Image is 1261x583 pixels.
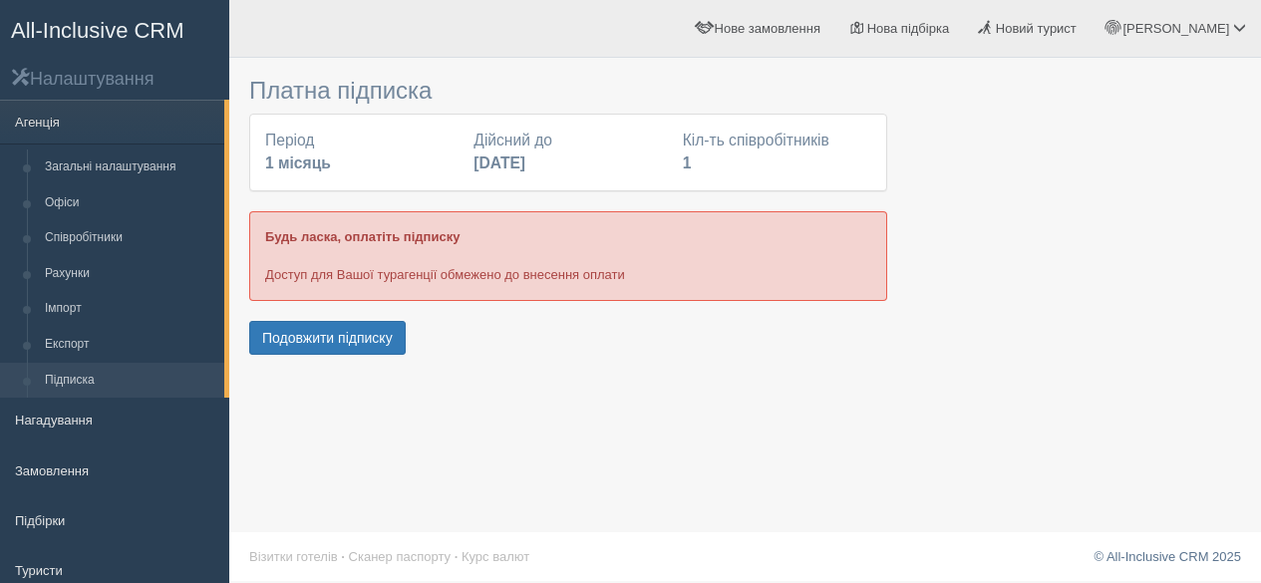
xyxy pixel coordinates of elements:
[462,549,529,564] a: Курс валют
[473,154,525,171] b: [DATE]
[349,549,451,564] a: Сканер паспорту
[36,291,224,327] a: Імпорт
[265,154,331,171] b: 1 місяць
[36,363,224,399] a: Підписка
[1,1,228,56] a: All-Inclusive CRM
[249,321,406,355] button: Подовжити підписку
[36,220,224,256] a: Співробітники
[1094,549,1241,564] a: © All-Inclusive CRM 2025
[36,149,224,185] a: Загальні налаштування
[341,549,345,564] span: ·
[683,154,692,171] b: 1
[36,327,224,363] a: Експорт
[996,21,1077,36] span: Новий турист
[715,21,820,36] span: Нове замовлення
[464,130,672,175] div: Дійсний до
[36,185,224,221] a: Офіси
[867,21,950,36] span: Нова підбірка
[11,18,184,43] span: All-Inclusive CRM
[1122,21,1229,36] span: [PERSON_NAME]
[249,211,887,300] div: Доступ для Вашої турагенції обмежено до внесення оплати
[673,130,881,175] div: Кіл-ть співробітників
[265,229,460,244] b: Будь ласка, оплатіть підписку
[249,549,338,564] a: Візитки готелів
[255,130,464,175] div: Період
[36,256,224,292] a: Рахунки
[455,549,459,564] span: ·
[249,78,887,104] h3: Платна підписка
